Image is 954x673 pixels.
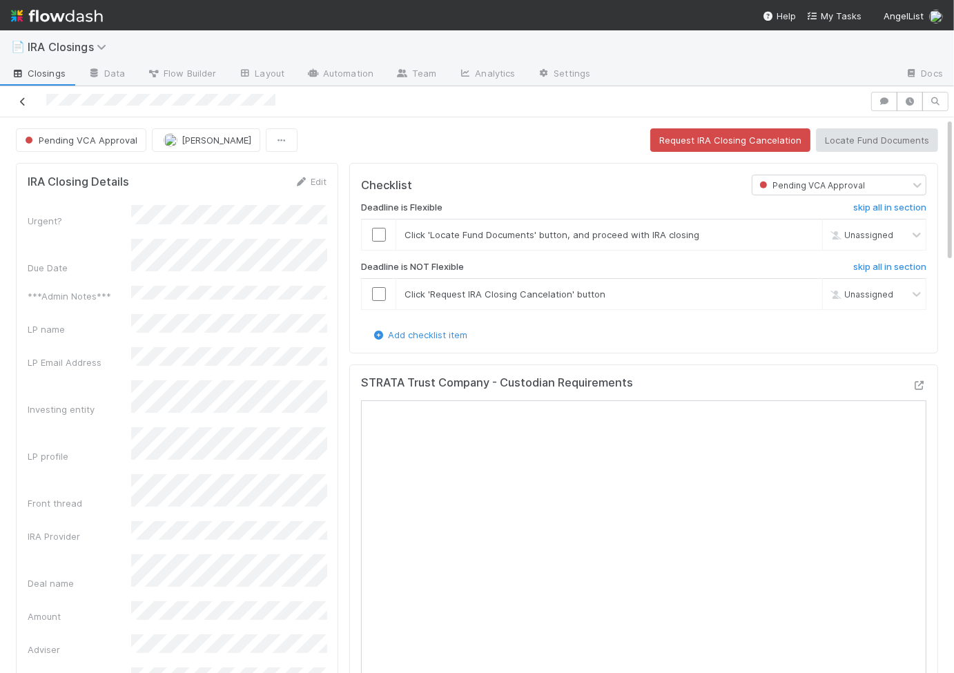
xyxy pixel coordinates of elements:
[384,64,447,86] a: Team
[77,64,136,86] a: Data
[28,322,131,336] div: LP name
[757,180,865,191] span: Pending VCA Approval
[361,179,412,193] h5: Checklist
[405,289,605,300] span: Click 'Request IRA Closing Cancelation' button
[828,289,893,299] span: Unassigned
[853,262,926,278] a: skip all in section
[11,66,66,80] span: Closings
[294,176,327,187] a: Edit
[526,64,601,86] a: Settings
[164,133,177,147] img: avatar_aa70801e-8de5-4477-ab9d-eb7c67de69c1.png
[853,202,926,219] a: skip all in section
[28,40,113,54] span: IRA Closings
[650,128,810,152] button: Request IRA Closing Cancelation
[807,9,861,23] a: My Tasks
[28,261,131,275] div: Due Date
[28,609,131,623] div: Amount
[853,262,926,273] h6: skip all in section
[884,10,924,21] span: AngelList
[28,529,131,543] div: IRA Provider
[361,262,464,273] h6: Deadline is NOT Flexible
[16,128,146,152] button: Pending VCA Approval
[147,66,216,80] span: Flow Builder
[11,41,25,52] span: 📄
[28,576,131,590] div: Deal name
[28,449,131,463] div: LP profile
[405,229,699,240] span: Click 'Locate Fund Documents' button, and proceed with IRA closing
[28,175,129,189] h5: IRA Closing Details
[28,402,131,416] div: Investing entity
[227,64,295,86] a: Layout
[807,10,861,21] span: My Tasks
[894,64,954,86] a: Docs
[22,135,137,146] span: Pending VCA Approval
[152,128,260,152] button: [PERSON_NAME]
[828,230,893,240] span: Unassigned
[182,135,251,146] span: [PERSON_NAME]
[11,4,103,28] img: logo-inverted-e16ddd16eac7371096b0.svg
[929,10,943,23] img: avatar_aa70801e-8de5-4477-ab9d-eb7c67de69c1.png
[361,202,442,213] h6: Deadline is Flexible
[28,214,131,228] div: Urgent?
[447,64,526,86] a: Analytics
[28,355,131,369] div: LP Email Address
[371,329,467,340] a: Add checklist item
[295,64,384,86] a: Automation
[853,202,926,213] h6: skip all in section
[816,128,938,152] button: Locate Fund Documents
[28,643,131,656] div: Adviser
[28,496,131,510] div: Front thread
[763,9,796,23] div: Help
[136,64,227,86] a: Flow Builder
[361,376,633,390] h5: STRATA Trust Company - Custodian Requirements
